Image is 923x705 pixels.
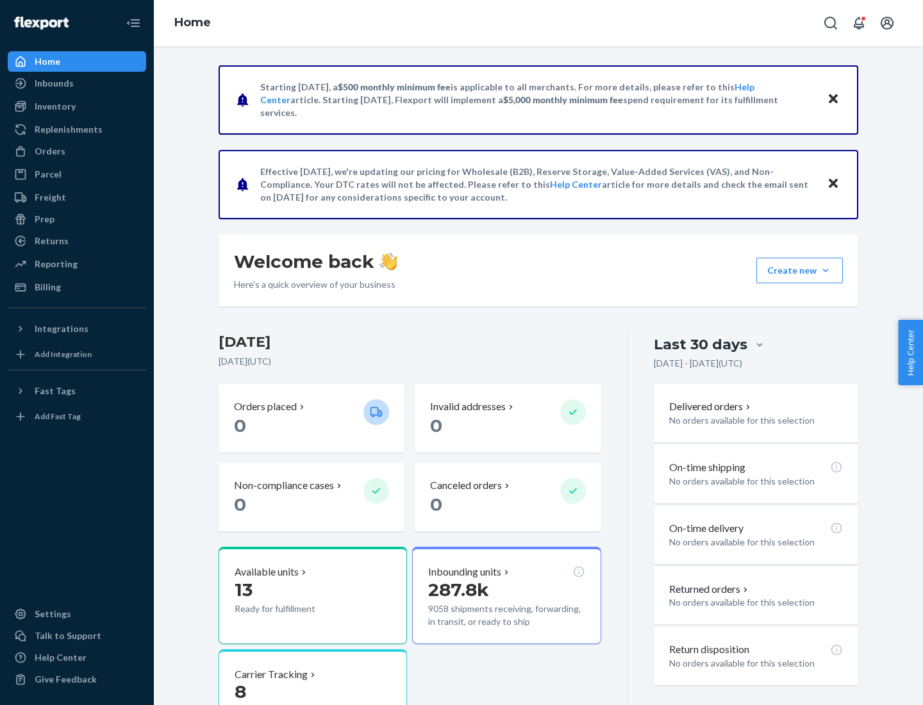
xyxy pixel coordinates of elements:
[8,669,146,690] button: Give Feedback
[8,73,146,94] a: Inbounds
[35,411,81,422] div: Add Fast Tag
[35,629,101,642] div: Talk to Support
[430,478,502,493] p: Canceled orders
[8,96,146,117] a: Inventory
[121,10,146,36] button: Close Navigation
[35,213,54,226] div: Prep
[669,475,843,488] p: No orders available for this selection
[35,322,88,335] div: Integrations
[8,406,146,427] a: Add Fast Tag
[428,565,501,579] p: Inbounding units
[654,357,742,370] p: [DATE] - [DATE] ( UTC )
[430,399,506,414] p: Invalid addresses
[174,15,211,29] a: Home
[669,642,749,657] p: Return disposition
[818,10,844,36] button: Open Search Box
[669,582,751,597] button: Returned orders
[235,602,353,615] p: Ready for fulfillment
[379,253,397,270] img: hand-wave emoji
[669,414,843,427] p: No orders available for this selection
[35,651,87,664] div: Help Center
[846,10,872,36] button: Open notifications
[35,55,60,68] div: Home
[825,175,842,194] button: Close
[8,277,146,297] a: Billing
[669,399,753,414] button: Delivered orders
[219,355,601,368] p: [DATE] ( UTC )
[35,385,76,397] div: Fast Tags
[219,332,601,352] h3: [DATE]
[8,647,146,668] a: Help Center
[234,493,246,515] span: 0
[35,77,74,90] div: Inbounds
[234,478,334,493] p: Non-compliance cases
[874,10,900,36] button: Open account menu
[503,94,623,105] span: $5,000 monthly minimum fee
[8,187,146,208] a: Freight
[35,673,97,686] div: Give Feedback
[35,258,78,270] div: Reporting
[234,278,397,291] p: Here’s a quick overview of your business
[14,17,69,29] img: Flexport logo
[234,399,297,414] p: Orders placed
[430,415,442,436] span: 0
[35,100,76,113] div: Inventory
[8,344,146,365] a: Add Integration
[654,335,747,354] div: Last 30 days
[669,460,745,475] p: On-time shipping
[669,536,843,549] p: No orders available for this selection
[235,681,246,702] span: 8
[260,165,815,204] p: Effective [DATE], we're updating our pricing for Wholesale (B2B), Reserve Storage, Value-Added Se...
[234,415,246,436] span: 0
[669,521,744,536] p: On-time delivery
[669,596,843,609] p: No orders available for this selection
[8,164,146,185] a: Parcel
[8,231,146,251] a: Returns
[898,320,923,385] button: Help Center
[415,463,601,531] button: Canceled orders 0
[219,463,404,531] button: Non-compliance cases 0
[35,145,65,158] div: Orders
[428,579,489,601] span: 287.8k
[8,51,146,72] a: Home
[35,349,92,360] div: Add Integration
[35,168,62,181] div: Parcel
[35,235,69,247] div: Returns
[35,281,61,294] div: Billing
[260,81,815,119] p: Starting [DATE], a is applicable to all merchants. For more details, please refer to this article...
[428,602,585,628] p: 9058 shipments receiving, forwarding, in transit, or ready to ship
[164,4,221,42] ol: breadcrumbs
[8,604,146,624] a: Settings
[338,81,451,92] span: $500 monthly minimum fee
[8,626,146,646] a: Talk to Support
[35,608,71,620] div: Settings
[219,547,407,644] button: Available units13Ready for fulfillment
[219,384,404,452] button: Orders placed 0
[430,493,442,515] span: 0
[235,667,308,682] p: Carrier Tracking
[235,579,253,601] span: 13
[8,209,146,229] a: Prep
[756,258,843,283] button: Create new
[235,565,299,579] p: Available units
[234,250,397,273] h1: Welcome back
[825,90,842,109] button: Close
[35,191,66,204] div: Freight
[8,381,146,401] button: Fast Tags
[550,179,602,190] a: Help Center
[415,384,601,452] button: Invalid addresses 0
[8,319,146,339] button: Integrations
[8,254,146,274] a: Reporting
[8,141,146,162] a: Orders
[669,657,843,670] p: No orders available for this selection
[8,119,146,140] a: Replenishments
[35,123,103,136] div: Replenishments
[412,547,601,644] button: Inbounding units287.8k9058 shipments receiving, forwarding, in transit, or ready to ship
